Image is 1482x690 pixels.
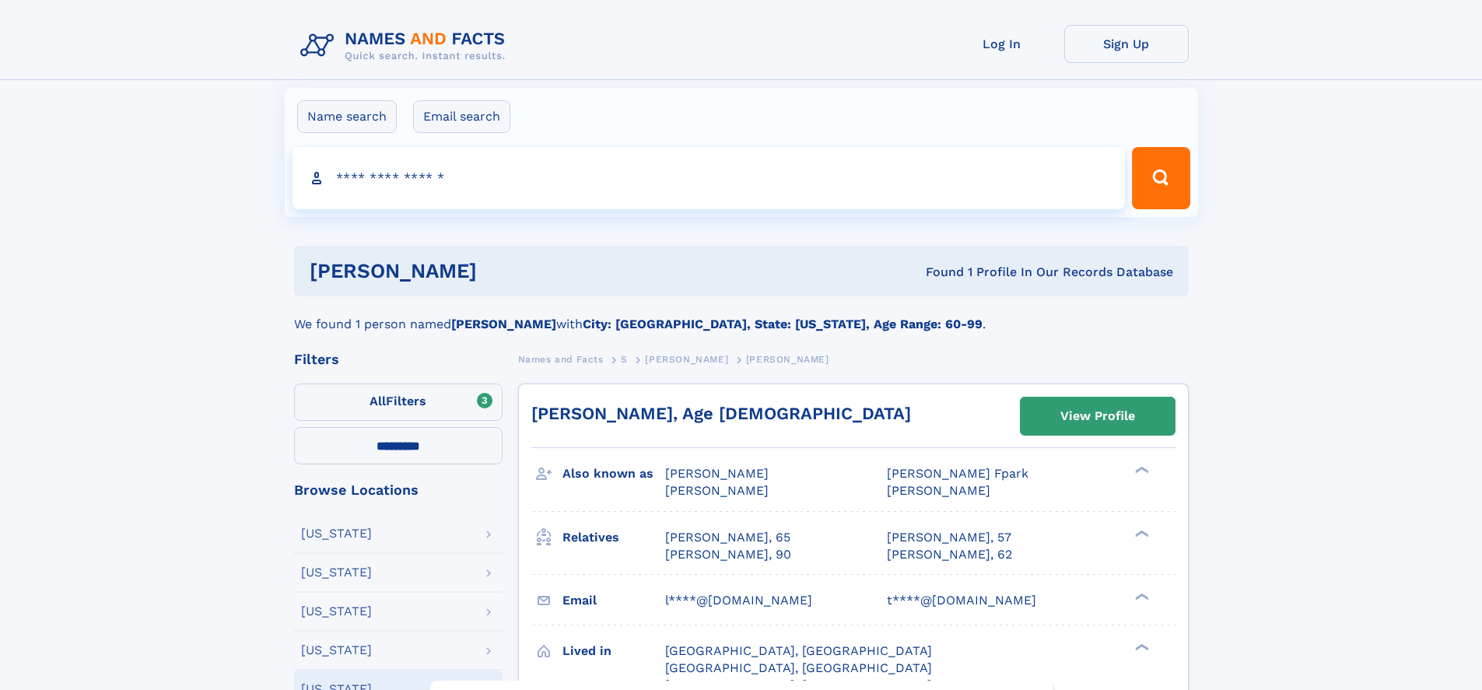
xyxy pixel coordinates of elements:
[518,349,604,369] a: Names and Facts
[887,529,1011,546] a: [PERSON_NAME], 57
[301,605,372,618] div: [US_STATE]
[562,461,665,487] h3: Also known as
[621,354,628,365] span: S
[1064,25,1189,63] a: Sign Up
[370,394,386,408] span: All
[701,264,1173,281] div: Found 1 Profile In Our Records Database
[1131,591,1150,601] div: ❯
[294,352,503,366] div: Filters
[746,354,829,365] span: [PERSON_NAME]
[294,384,503,421] label: Filters
[1021,398,1175,435] a: View Profile
[645,349,728,369] a: [PERSON_NAME]
[562,524,665,551] h3: Relatives
[583,317,983,331] b: City: [GEOGRAPHIC_DATA], State: [US_STATE], Age Range: 60-99
[413,100,510,133] label: Email search
[301,644,372,657] div: [US_STATE]
[1060,398,1135,434] div: View Profile
[451,317,556,331] b: [PERSON_NAME]
[621,349,628,369] a: S
[665,546,791,563] a: [PERSON_NAME], 90
[310,261,702,281] h1: [PERSON_NAME]
[665,643,932,658] span: [GEOGRAPHIC_DATA], [GEOGRAPHIC_DATA]
[1132,147,1189,209] button: Search Button
[297,100,397,133] label: Name search
[1131,465,1150,475] div: ❯
[294,25,518,67] img: Logo Names and Facts
[1131,642,1150,652] div: ❯
[887,466,1028,481] span: [PERSON_NAME] Fpark
[1131,528,1150,538] div: ❯
[645,354,728,365] span: [PERSON_NAME]
[301,566,372,579] div: [US_STATE]
[940,25,1064,63] a: Log In
[665,483,769,498] span: [PERSON_NAME]
[665,466,769,481] span: [PERSON_NAME]
[531,404,911,423] a: [PERSON_NAME], Age [DEMOGRAPHIC_DATA]
[665,529,790,546] a: [PERSON_NAME], 65
[294,483,503,497] div: Browse Locations
[293,147,1126,209] input: search input
[887,483,990,498] span: [PERSON_NAME]
[887,546,1012,563] a: [PERSON_NAME], 62
[562,587,665,614] h3: Email
[665,660,932,675] span: [GEOGRAPHIC_DATA], [GEOGRAPHIC_DATA]
[562,638,665,664] h3: Lived in
[301,527,372,540] div: [US_STATE]
[294,296,1189,334] div: We found 1 person named with .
